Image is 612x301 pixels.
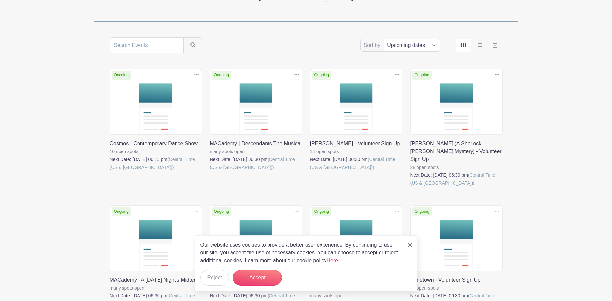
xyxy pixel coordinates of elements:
[110,37,184,53] input: Search Events
[200,270,229,286] button: Reject
[233,270,282,286] button: Accept
[200,241,401,265] p: Our website uses cookies to provide a better user experience. By continuing to use our site, you ...
[456,39,503,52] div: order and view
[364,41,382,49] label: Sort by
[327,258,338,263] a: Here
[408,243,412,247] img: close_button-5f87c8562297e5c2d7936805f587ecaba9071eb48480494691a3f1689db116b3.svg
